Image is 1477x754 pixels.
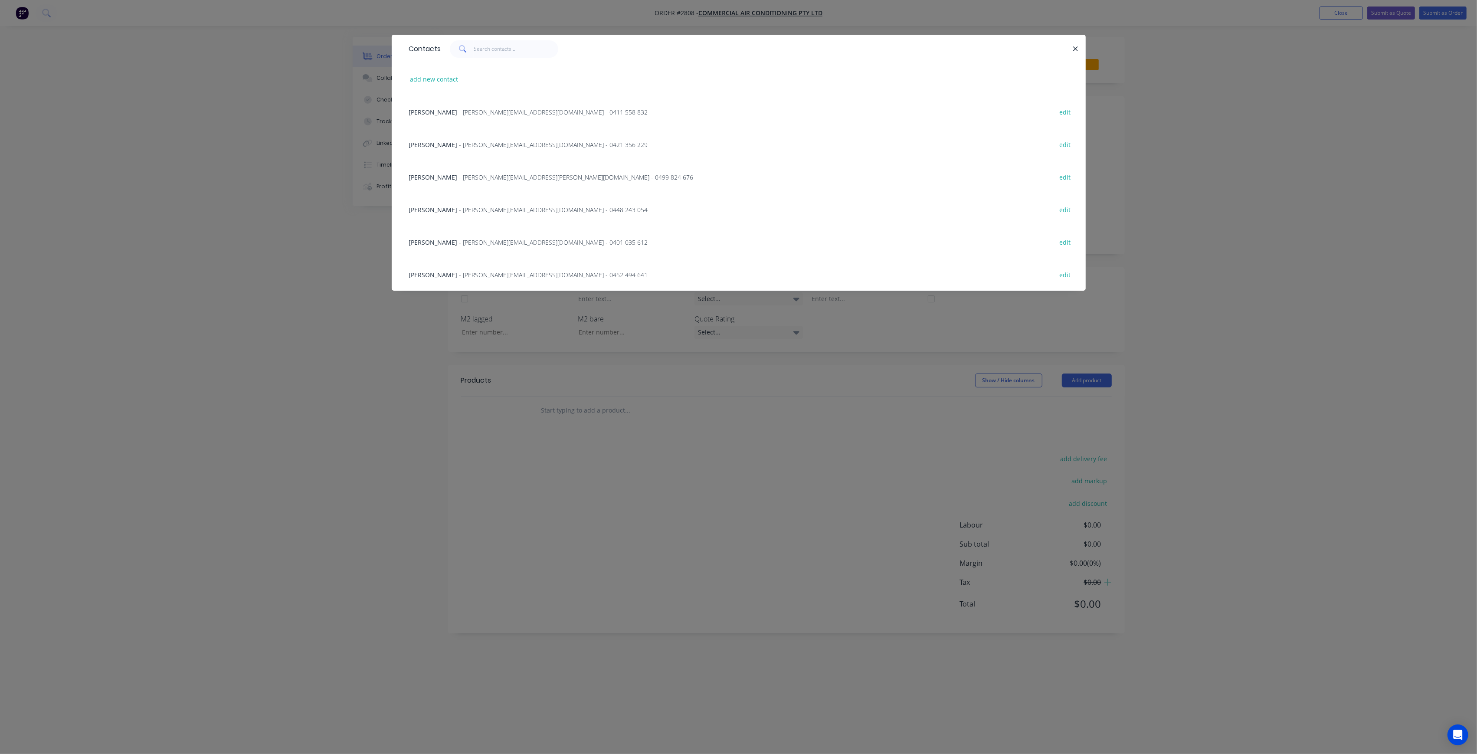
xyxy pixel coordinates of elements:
[409,271,458,279] span: [PERSON_NAME]
[1055,171,1075,183] button: edit
[409,206,458,214] span: [PERSON_NAME]
[1055,138,1075,150] button: edit
[409,173,458,181] span: [PERSON_NAME]
[474,40,558,58] input: Search contacts...
[409,141,458,149] span: [PERSON_NAME]
[459,141,648,149] span: - [PERSON_NAME][EMAIL_ADDRESS][DOMAIN_NAME] - 0421 356 229
[459,206,648,214] span: - [PERSON_NAME][EMAIL_ADDRESS][DOMAIN_NAME] - 0448 243 054
[459,271,648,279] span: - [PERSON_NAME][EMAIL_ADDRESS][DOMAIN_NAME] - 0452 494 641
[459,108,648,116] span: - [PERSON_NAME][EMAIL_ADDRESS][DOMAIN_NAME] - 0411 558 832
[1055,236,1075,248] button: edit
[1448,724,1468,745] div: Open Intercom Messenger
[406,73,463,85] button: add new contact
[409,238,458,246] span: [PERSON_NAME]
[405,35,441,63] div: Contacts
[459,238,648,246] span: - [PERSON_NAME][EMAIL_ADDRESS][DOMAIN_NAME] - 0401 035 612
[1055,269,1075,280] button: edit
[459,173,694,181] span: - [PERSON_NAME][EMAIL_ADDRESS][PERSON_NAME][DOMAIN_NAME] - 0499 824 676
[409,108,458,116] span: [PERSON_NAME]
[1055,203,1075,215] button: edit
[1055,106,1075,118] button: edit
